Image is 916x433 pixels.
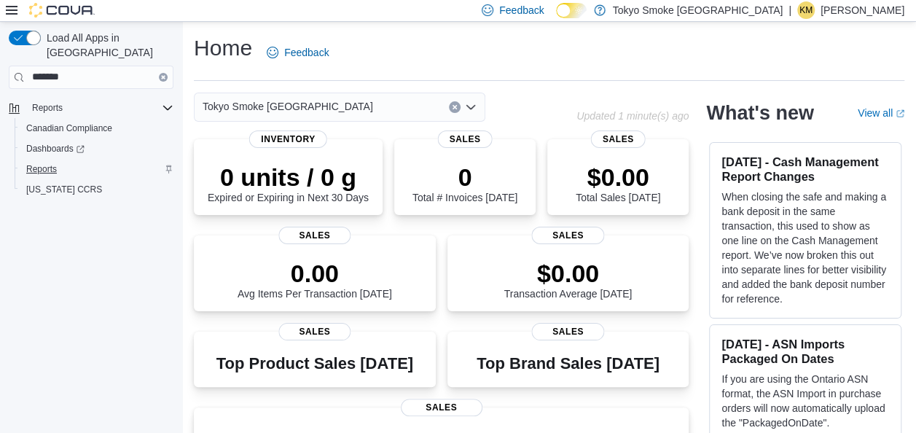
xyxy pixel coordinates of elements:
[412,163,517,203] div: Total # Invoices [DATE]
[26,122,112,134] span: Canadian Compliance
[203,98,373,115] span: Tokyo Smoke [GEOGRAPHIC_DATA]
[613,1,783,19] p: Tokyo Smoke [GEOGRAPHIC_DATA]
[449,101,461,113] button: Clear input
[194,34,252,63] h1: Home
[32,102,63,114] span: Reports
[532,323,604,340] span: Sales
[858,107,904,119] a: View allExternal link
[532,227,604,244] span: Sales
[412,163,517,192] p: 0
[504,259,633,288] p: $0.00
[721,372,889,430] p: If you are using the Ontario ASN format, the ASN Import in purchase orders will now automatically...
[15,139,179,159] a: Dashboards
[20,140,173,157] span: Dashboards
[797,1,815,19] div: Krista Maitland
[249,130,327,148] span: Inventory
[401,399,482,416] span: Sales
[556,18,557,19] span: Dark Mode
[821,1,904,19] p: [PERSON_NAME]
[591,130,646,148] span: Sales
[278,227,351,244] span: Sales
[26,99,173,117] span: Reports
[556,3,587,18] input: Dark Mode
[238,259,392,300] div: Avg Items Per Transaction [DATE]
[788,1,791,19] p: |
[20,181,108,198] a: [US_STATE] CCRS
[278,323,351,340] span: Sales
[721,190,889,306] p: When closing the safe and making a bank deposit in the same transaction, this used to show as one...
[41,31,173,60] span: Load All Apps in [GEOGRAPHIC_DATA]
[29,3,95,17] img: Cova
[721,337,889,366] h3: [DATE] - ASN Imports Packaged On Dates
[20,120,173,137] span: Canadian Compliance
[3,98,179,118] button: Reports
[15,179,179,200] button: [US_STATE] CCRS
[208,163,369,203] div: Expired or Expiring in Next 30 Days
[799,1,813,19] span: KM
[721,155,889,184] h3: [DATE] - Cash Management Report Changes
[20,181,173,198] span: Washington CCRS
[216,355,413,372] h3: Top Product Sales [DATE]
[26,99,68,117] button: Reports
[159,73,168,82] button: Clear input
[26,143,85,155] span: Dashboards
[238,259,392,288] p: 0.00
[20,140,90,157] a: Dashboards
[576,110,689,122] p: Updated 1 minute(s) ago
[284,45,329,60] span: Feedback
[20,120,118,137] a: Canadian Compliance
[20,160,63,178] a: Reports
[26,163,57,175] span: Reports
[499,3,544,17] span: Feedback
[438,130,493,148] span: Sales
[896,109,904,118] svg: External link
[477,355,659,372] h3: Top Brand Sales [DATE]
[208,163,369,192] p: 0 units / 0 g
[15,118,179,139] button: Canadian Compliance
[15,159,179,179] button: Reports
[504,259,633,300] div: Transaction Average [DATE]
[465,101,477,113] button: Open list of options
[26,184,102,195] span: [US_STATE] CCRS
[576,163,660,192] p: $0.00
[9,92,173,238] nav: Complex example
[706,101,813,125] h2: What's new
[576,163,660,203] div: Total Sales [DATE]
[261,38,334,67] a: Feedback
[20,160,173,178] span: Reports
